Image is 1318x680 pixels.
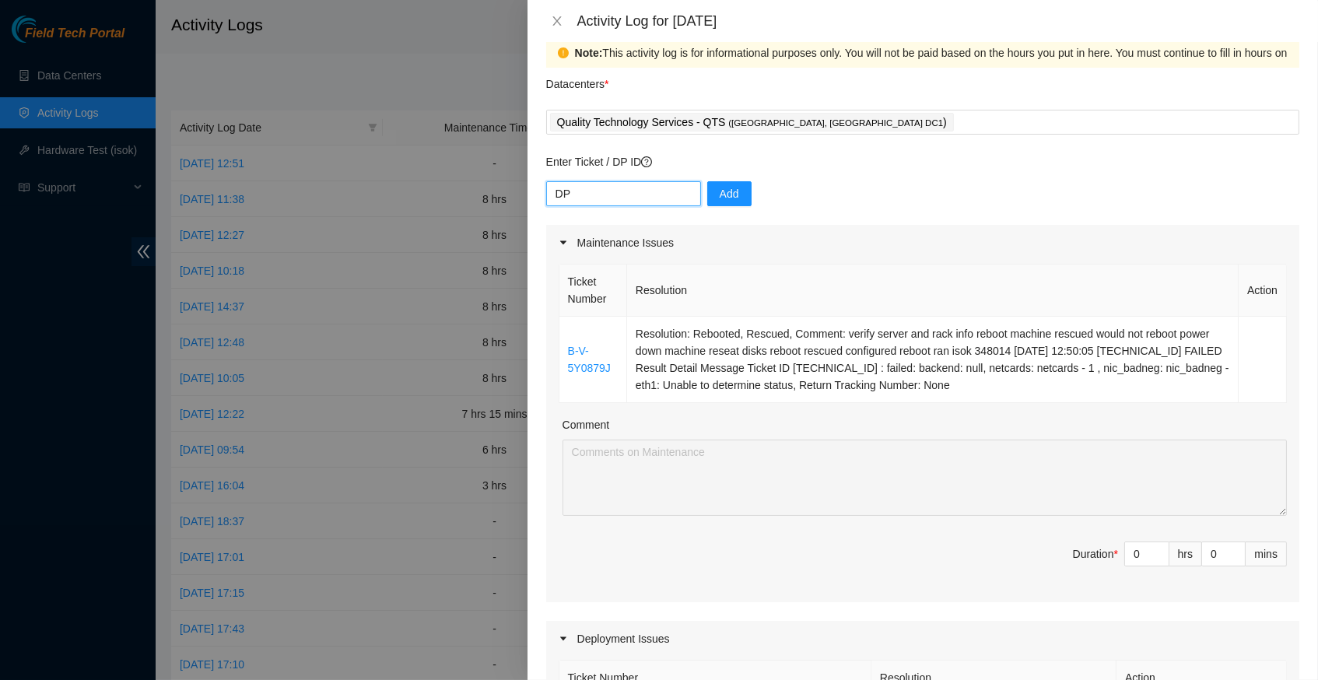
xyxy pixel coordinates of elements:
button: Add [707,181,752,206]
span: exclamation-circle [558,47,569,58]
p: Enter Ticket / DP ID [546,153,1299,170]
span: ( [GEOGRAPHIC_DATA], [GEOGRAPHIC_DATA] DC1 [728,118,943,128]
strong: Note: [575,44,603,61]
div: Activity Log for [DATE] [577,12,1299,30]
p: Datacenters [546,68,609,93]
textarea: Comment [563,440,1287,516]
div: hrs [1169,542,1202,566]
label: Comment [563,416,610,433]
td: Resolution: Rebooted, Rescued, Comment: verify server and rack info reboot machine rescued would ... [627,317,1239,403]
div: Maintenance Issues [546,225,1299,261]
span: close [551,15,563,27]
a: B-V-5Y0879J [568,345,611,374]
th: Ticket Number [559,265,627,317]
span: caret-right [559,238,568,247]
div: mins [1246,542,1287,566]
span: Add [720,185,739,202]
div: Duration [1073,545,1118,563]
p: Quality Technology Services - QTS ) [557,114,947,131]
button: Close [546,14,568,29]
th: Action [1239,265,1287,317]
span: caret-right [559,634,568,643]
th: Resolution [627,265,1239,317]
div: Deployment Issues [546,621,1299,657]
span: question-circle [641,156,652,167]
